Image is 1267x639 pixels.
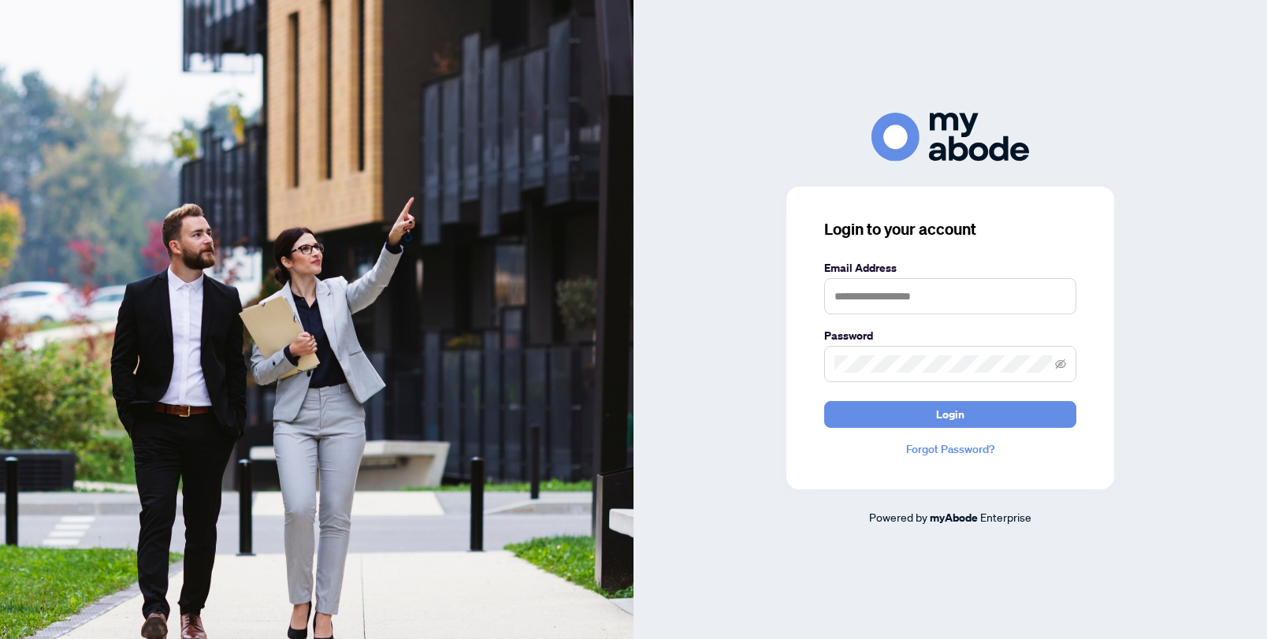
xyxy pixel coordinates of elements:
span: Login [936,402,964,427]
button: Login [824,401,1076,428]
label: Email Address [824,259,1076,277]
span: Powered by [869,510,927,524]
span: eye-invisible [1055,359,1066,370]
img: ma-logo [871,113,1029,161]
label: Password [824,327,1076,344]
a: Forgot Password? [824,440,1076,458]
a: myAbode [930,509,978,526]
span: Enterprise [980,510,1031,524]
h3: Login to your account [824,218,1076,240]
